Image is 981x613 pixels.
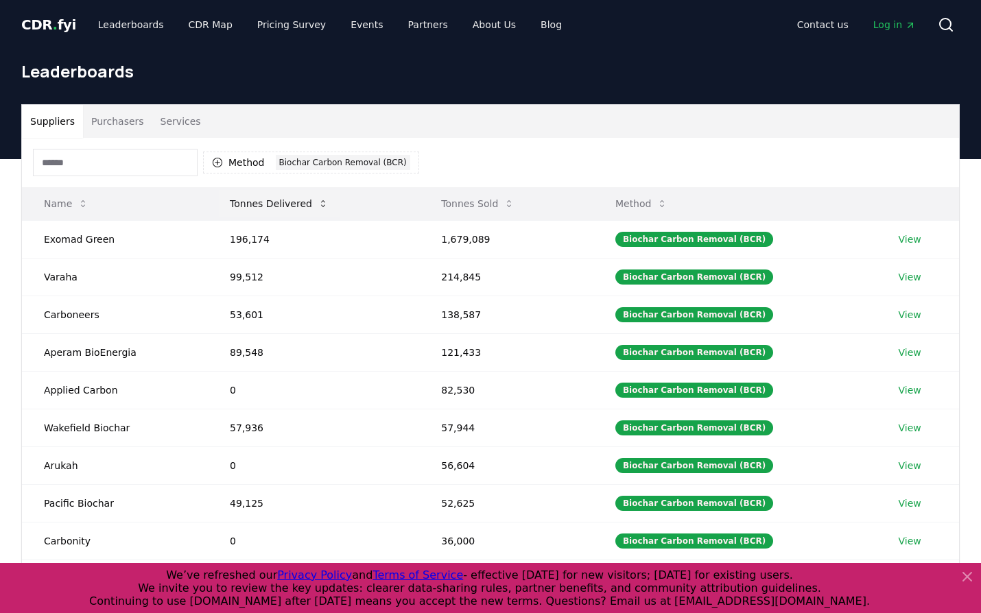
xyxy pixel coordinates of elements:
a: Log in [862,12,927,37]
a: CDR Map [178,12,244,37]
td: 56,604 [419,446,593,484]
a: Partners [397,12,459,37]
a: Leaderboards [87,12,175,37]
button: MethodBiochar Carbon Removal (BCR) [203,152,419,173]
div: Biochar Carbon Removal (BCR) [615,496,773,511]
td: 82,530 [419,371,593,409]
td: Aperam BioEnergia [22,333,208,371]
td: 57,944 [419,409,593,446]
td: 0 [208,522,419,560]
td: 52,625 [419,484,593,522]
td: Planboo [22,560,208,597]
div: Biochar Carbon Removal (BCR) [615,345,773,360]
td: 0 [208,446,419,484]
h1: Leaderboards [21,60,960,82]
td: Applied Carbon [22,371,208,409]
span: . [53,16,58,33]
td: 1,679,089 [419,220,593,258]
a: Events [340,12,394,37]
td: Varaha [22,258,208,296]
td: 36,000 [419,522,593,560]
div: Biochar Carbon Removal (BCR) [615,307,773,322]
div: Biochar Carbon Removal (BCR) [615,458,773,473]
td: 214,845 [419,258,593,296]
div: Biochar Carbon Removal (BCR) [276,155,410,170]
span: Log in [873,18,916,32]
button: Suppliers [22,105,83,138]
a: View [899,383,921,397]
button: Services [152,105,209,138]
td: 0 [208,371,419,409]
td: 53,601 [208,296,419,333]
td: 34,437 [419,560,593,597]
span: CDR fyi [21,16,76,33]
a: View [899,308,921,322]
td: 121,433 [419,333,593,371]
div: Biochar Carbon Removal (BCR) [615,420,773,435]
a: View [899,496,921,510]
td: 49,125 [208,484,419,522]
a: View [899,270,921,284]
td: Carboneers [22,296,208,333]
div: Biochar Carbon Removal (BCR) [615,269,773,285]
a: View [899,534,921,548]
td: 138,587 [419,296,593,333]
button: Purchasers [83,105,152,138]
a: View [899,232,921,246]
td: 196,174 [208,220,419,258]
td: Pacific Biochar [22,484,208,522]
a: View [899,459,921,472]
div: Biochar Carbon Removal (BCR) [615,232,773,247]
button: Tonnes Sold [430,190,525,217]
nav: Main [786,12,927,37]
button: Name [33,190,99,217]
td: Carbonity [22,522,208,560]
a: View [899,346,921,359]
a: Blog [530,12,573,37]
a: About Us [462,12,527,37]
a: Pricing Survey [246,12,337,37]
td: 99,512 [208,258,419,296]
nav: Main [87,12,573,37]
div: Biochar Carbon Removal (BCR) [615,383,773,398]
td: Wakefield Biochar [22,409,208,446]
td: Exomad Green [22,220,208,258]
div: Biochar Carbon Removal (BCR) [615,533,773,549]
td: Arukah [22,446,208,484]
a: Contact us [786,12,860,37]
button: Method [604,190,679,217]
td: 57,936 [208,409,419,446]
td: 23,718 [208,560,419,597]
td: 89,548 [208,333,419,371]
button: Tonnes Delivered [219,190,340,217]
a: View [899,421,921,435]
a: CDR.fyi [21,15,76,34]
